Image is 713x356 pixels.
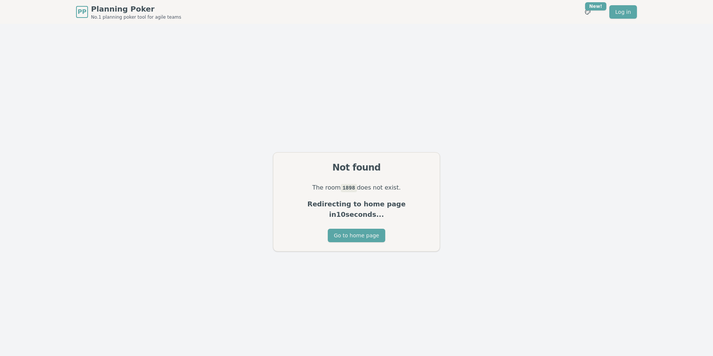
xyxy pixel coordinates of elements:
span: PP [78,7,86,16]
a: PPPlanning PokerNo.1 planning poker tool for agile teams [76,4,181,20]
div: New! [585,2,606,10]
div: Not found [282,162,431,174]
button: New! [581,5,594,19]
span: No.1 planning poker tool for agile teams [91,14,181,20]
button: Go to home page [328,229,385,242]
a: Log in [609,5,637,19]
code: 1898 [341,184,357,192]
p: The room does not exist. [282,182,431,193]
span: Planning Poker [91,4,181,14]
p: Redirecting to home page in 10 seconds... [282,199,431,220]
